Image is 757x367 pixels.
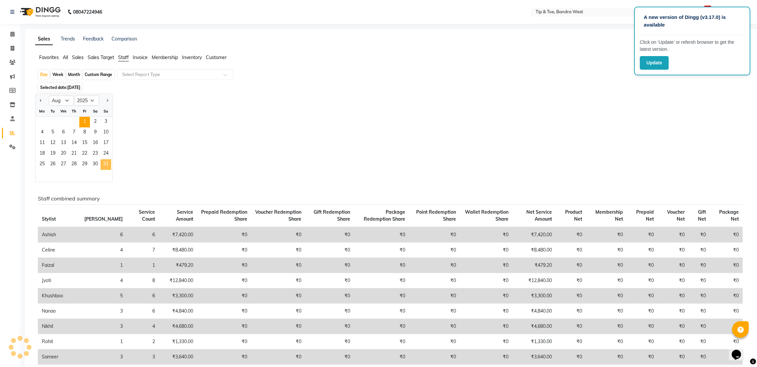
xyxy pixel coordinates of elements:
div: Tuesday, August 5, 2025 [47,127,58,138]
td: ₹0 [586,258,627,273]
td: ₹0 [305,319,354,334]
td: Celine [38,243,80,258]
td: ₹0 [627,304,658,319]
div: Saturday, August 30, 2025 [90,159,101,170]
td: ₹0 [460,319,513,334]
span: 3 [101,117,111,127]
td: ₹1,330.00 [159,334,197,349]
td: ₹0 [197,258,251,273]
td: ₹4,680.00 [512,319,556,334]
td: ₹479.20 [159,258,197,273]
span: 12 [47,138,58,149]
td: ₹0 [197,319,251,334]
td: ₹0 [689,319,710,334]
td: 3 [127,349,159,365]
td: ₹0 [305,288,354,304]
span: 20 [58,149,69,159]
td: ₹0 [460,304,513,319]
span: 150 [704,6,711,10]
span: [PERSON_NAME] [84,216,123,222]
td: ₹1,330.00 [512,334,556,349]
span: Wallet Redemption Share [465,209,508,222]
img: logo [17,3,62,21]
td: ₹0 [710,319,743,334]
div: Monday, August 25, 2025 [37,159,47,170]
td: ₹0 [658,273,689,288]
td: 4 [80,243,127,258]
td: ₹0 [305,304,354,319]
span: [DATE] [67,85,80,90]
td: ₹0 [251,349,305,365]
td: 6 [127,227,159,243]
td: ₹0 [409,227,460,243]
td: ₹0 [689,288,710,304]
span: Net Service Amount [526,209,552,222]
span: 31 [101,159,111,170]
td: ₹0 [251,334,305,349]
td: ₹0 [586,304,627,319]
span: 18 [37,149,47,159]
span: 15 [79,138,90,149]
span: Voucher Net [667,209,685,222]
td: ₹0 [689,349,710,365]
td: ₹0 [689,334,710,349]
div: Wednesday, August 13, 2025 [58,138,69,149]
td: ₹0 [556,349,586,365]
td: ₹0 [305,349,354,365]
span: Stylist [42,216,56,222]
div: Wednesday, August 27, 2025 [58,159,69,170]
td: ₹0 [658,334,689,349]
td: ₹0 [710,258,743,273]
span: 11 [37,138,47,149]
td: ₹0 [197,288,251,304]
td: Jyoti [38,273,80,288]
td: ₹0 [460,227,513,243]
td: ₹0 [409,304,460,319]
span: All [63,54,68,60]
span: 14 [69,138,79,149]
button: Next month [105,95,110,106]
span: 29 [79,159,90,170]
td: ₹0 [658,304,689,319]
span: 16 [90,138,101,149]
p: Click on ‘Update’ or refersh browser to get the latest version. [640,39,745,53]
td: ₹0 [556,304,586,319]
span: 9 [90,127,101,138]
td: ₹0 [251,273,305,288]
div: Tu [47,106,58,116]
a: Trends [61,36,75,42]
span: 1 [79,117,90,127]
td: ₹0 [305,334,354,349]
td: ₹0 [586,349,627,365]
td: ₹0 [460,349,513,365]
td: ₹0 [627,273,658,288]
span: 2 [90,117,101,127]
div: Mo [37,106,47,116]
td: ₹0 [409,243,460,258]
td: ₹0 [710,349,743,365]
td: ₹0 [556,273,586,288]
td: ₹12,840.00 [512,273,556,288]
td: ₹0 [627,227,658,243]
td: ₹479.20 [512,258,556,273]
div: Thursday, August 7, 2025 [69,127,79,138]
div: Sunday, August 10, 2025 [101,127,111,138]
td: Rohit [38,334,80,349]
td: ₹0 [710,243,743,258]
span: Gift Redemption Share [314,209,350,222]
div: Th [69,106,79,116]
td: ₹0 [627,319,658,334]
td: ₹0 [305,258,354,273]
td: ₹7,420.00 [512,227,556,243]
td: ₹12,840.00 [159,273,197,288]
td: ₹0 [354,227,410,243]
div: Fr [79,106,90,116]
span: 30 [90,159,101,170]
span: Membership [152,54,178,60]
div: Custom Range [83,70,114,79]
td: ₹0 [305,227,354,243]
div: Friday, August 1, 2025 [79,117,90,127]
td: ₹0 [556,243,586,258]
td: ₹0 [627,243,658,258]
td: ₹4,840.00 [512,304,556,319]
